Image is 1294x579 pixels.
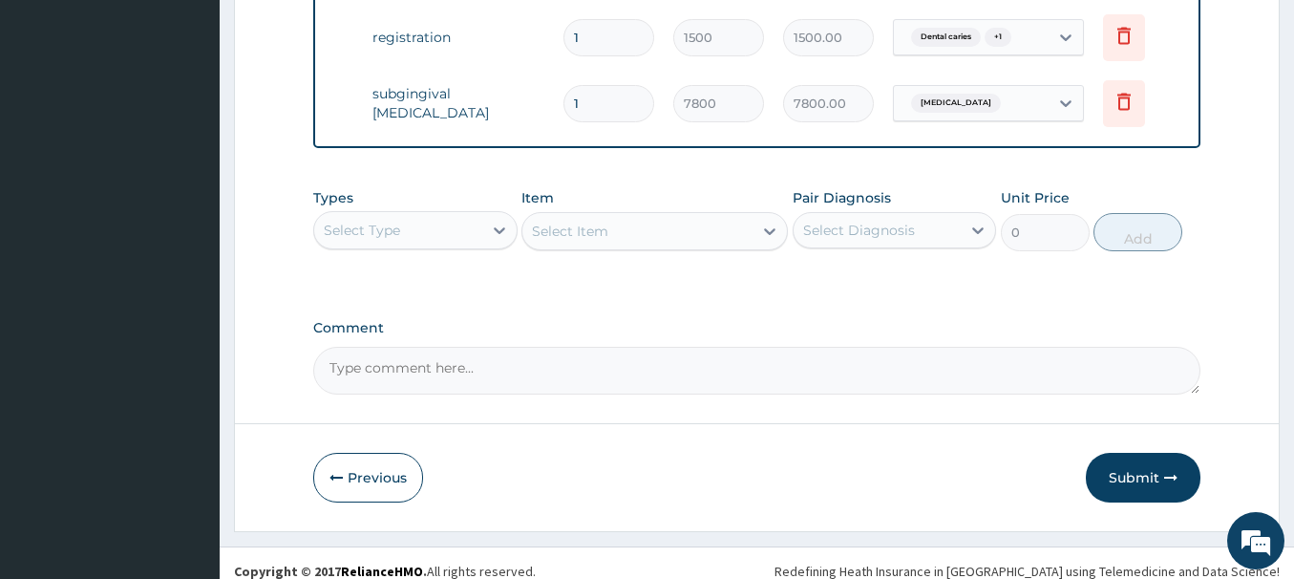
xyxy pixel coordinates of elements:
[793,188,891,207] label: Pair Diagnosis
[1086,453,1200,503] button: Submit
[521,188,554,207] label: Item
[111,170,264,363] span: We're online!
[1001,188,1070,207] label: Unit Price
[363,18,554,56] td: registration
[35,96,77,143] img: d_794563401_company_1708531726252_794563401
[911,94,1001,113] span: [MEDICAL_DATA]
[985,28,1011,47] span: + 1
[911,28,981,47] span: Dental caries
[803,221,915,240] div: Select Diagnosis
[313,10,359,55] div: Minimize live chat window
[1093,213,1182,251] button: Add
[324,221,400,240] div: Select Type
[313,320,1200,336] label: Comment
[363,75,554,132] td: subgingival [MEDICAL_DATA]
[99,107,321,132] div: Chat with us now
[313,190,353,206] label: Types
[313,453,423,503] button: Previous
[10,380,364,447] textarea: Type your message and hit 'Enter'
